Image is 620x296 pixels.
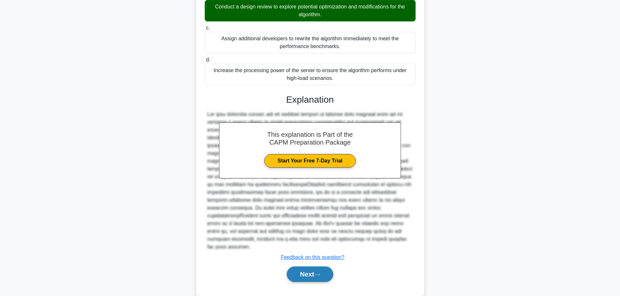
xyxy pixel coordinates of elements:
a: Start Your Free 7-Day Trial [264,154,356,168]
div: Assign additional developers to rewrite the algorithm immediately to meet the performance benchma... [205,32,416,53]
h3: Explanation [209,94,412,105]
a: Feedback on this question? [281,254,345,260]
div: Lor ipsu dolorsita consec adi eli seddoei tempori ut laboree dolo magnaal enim ad mi veniamq n ex... [207,110,413,251]
div: Increase the processing power of the server to ensure the algorithm performs under high-load scen... [205,64,416,85]
button: Next [287,266,333,282]
span: d. [206,57,210,62]
span: c. [206,25,210,31]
